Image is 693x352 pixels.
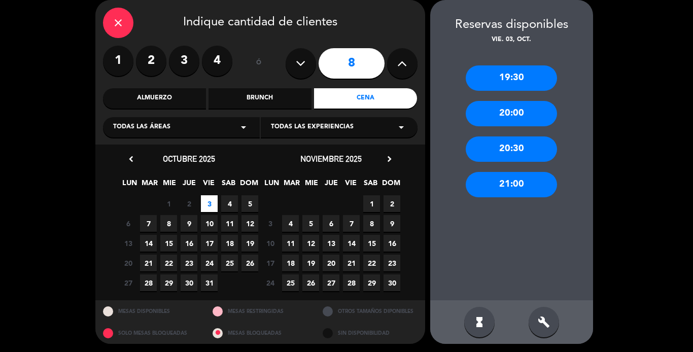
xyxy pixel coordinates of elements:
[95,300,205,322] div: MESAS DISPONIBLES
[241,195,258,212] span: 5
[384,235,400,252] span: 16
[473,316,486,328] i: hourglass_full
[362,177,379,194] span: SAB
[221,235,238,252] span: 18
[103,46,133,76] label: 1
[282,235,299,252] span: 11
[160,255,177,271] span: 22
[221,215,238,232] span: 11
[323,177,339,194] span: JUE
[103,88,206,109] div: Almuerzo
[240,177,257,194] span: DOM
[163,154,215,164] span: octubre 2025
[181,177,197,194] span: JUE
[140,215,157,232] span: 7
[323,235,339,252] span: 13
[201,235,218,252] span: 17
[384,215,400,232] span: 9
[300,154,362,164] span: noviembre 2025
[343,255,360,271] span: 21
[113,122,170,132] span: Todas las áreas
[205,300,315,322] div: MESAS RESTRINGIDAS
[395,121,407,133] i: arrow_drop_down
[120,274,136,291] span: 27
[302,274,319,291] span: 26
[141,177,158,194] span: MAR
[363,195,380,212] span: 1
[221,255,238,271] span: 25
[282,274,299,291] span: 25
[323,255,339,271] span: 20
[363,215,380,232] span: 8
[200,177,217,194] span: VIE
[315,300,425,322] div: OTROS TAMAÑOS DIPONIBLES
[302,235,319,252] span: 12
[263,177,280,194] span: LUN
[221,195,238,212] span: 4
[160,195,177,212] span: 1
[302,215,319,232] span: 5
[314,88,417,109] div: Cena
[282,255,299,271] span: 18
[323,215,339,232] span: 6
[466,136,557,162] div: 20:30
[241,235,258,252] span: 19
[430,35,593,45] div: vie. 03, oct.
[205,322,315,344] div: MESAS BLOQUEADAS
[282,215,299,232] span: 4
[201,215,218,232] span: 10
[121,177,138,194] span: LUN
[201,255,218,271] span: 24
[181,195,197,212] span: 2
[140,255,157,271] span: 21
[271,122,354,132] span: Todas las experiencias
[181,255,197,271] span: 23
[384,154,395,164] i: chevron_right
[140,235,157,252] span: 14
[120,255,136,271] span: 20
[169,46,199,76] label: 3
[262,235,279,252] span: 10
[202,46,232,76] label: 4
[302,255,319,271] span: 19
[181,235,197,252] span: 16
[160,215,177,232] span: 8
[262,274,279,291] span: 24
[262,255,279,271] span: 17
[103,8,418,38] div: Indique cantidad de clientes
[363,274,380,291] span: 29
[201,195,218,212] span: 3
[120,235,136,252] span: 13
[209,88,311,109] div: Brunch
[136,46,166,76] label: 2
[303,177,320,194] span: MIE
[220,177,237,194] span: SAB
[160,274,177,291] span: 29
[384,195,400,212] span: 2
[262,215,279,232] span: 3
[363,235,380,252] span: 15
[323,274,339,291] span: 27
[343,235,360,252] span: 14
[384,274,400,291] span: 30
[120,215,136,232] span: 6
[283,177,300,194] span: MAR
[181,215,197,232] span: 9
[466,101,557,126] div: 20:00
[160,235,177,252] span: 15
[384,255,400,271] span: 23
[343,274,360,291] span: 28
[363,255,380,271] span: 22
[466,65,557,91] div: 19:30
[466,172,557,197] div: 21:00
[126,154,136,164] i: chevron_left
[112,17,124,29] i: close
[315,322,425,344] div: SIN DISPONIBILIDAD
[95,322,205,344] div: SOLO MESAS BLOQUEADAS
[343,215,360,232] span: 7
[242,46,275,81] div: ó
[140,274,157,291] span: 28
[201,274,218,291] span: 31
[342,177,359,194] span: VIE
[161,177,178,194] span: MIE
